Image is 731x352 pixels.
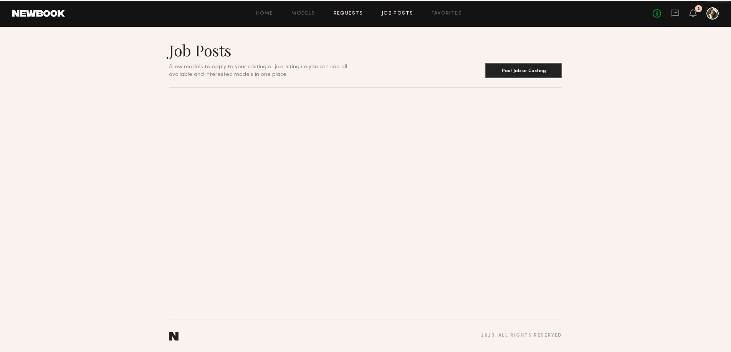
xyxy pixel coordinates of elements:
[256,11,273,16] a: Home
[169,64,347,77] span: Allow models to apply to your casting or job listing so you can see all available and interested ...
[697,7,700,11] div: 2
[291,11,315,16] a: Models
[432,11,462,16] a: Favorites
[382,11,413,16] a: Job Posts
[169,41,365,60] h1: Job Posts
[481,333,562,338] div: 2025 , all rights reserved
[485,63,562,78] button: Post Job or Casting
[334,11,363,16] a: Requests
